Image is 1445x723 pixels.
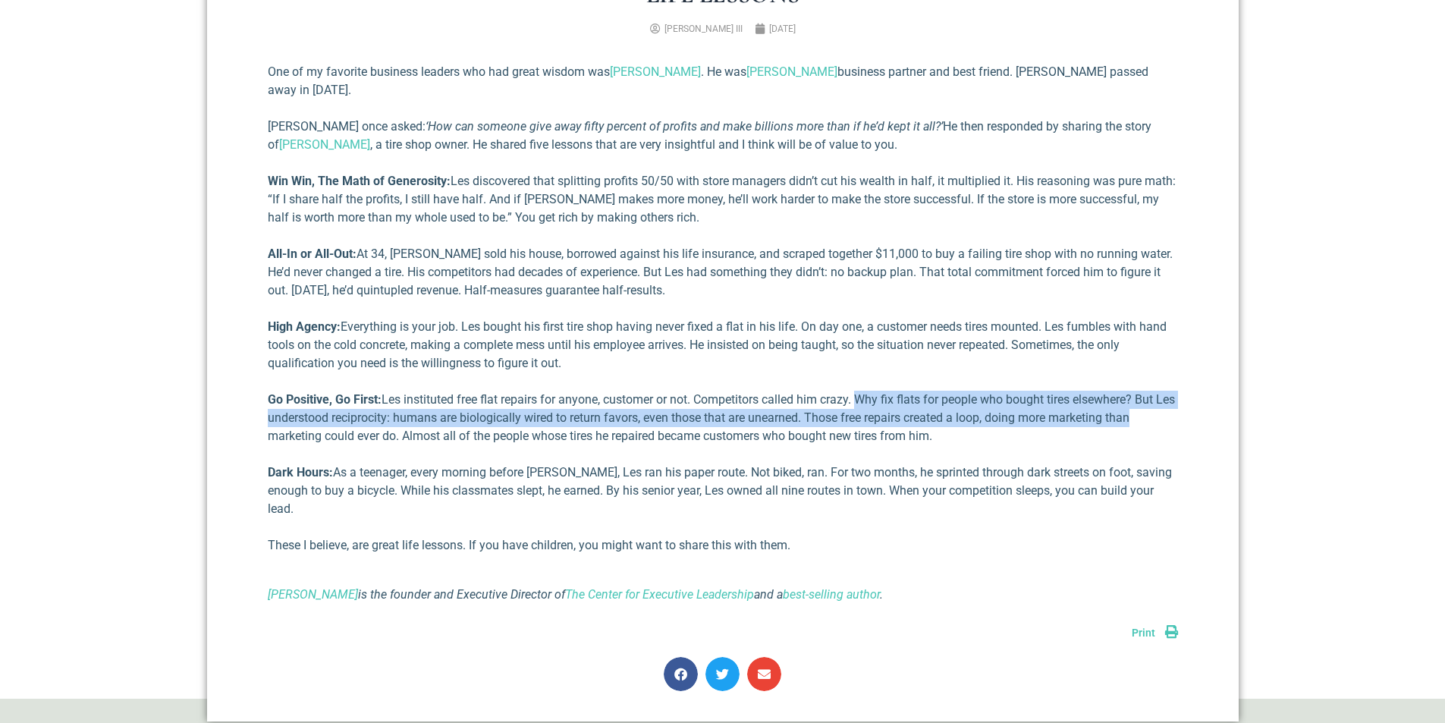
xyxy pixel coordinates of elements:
p: Les discovered that splitting profits 50/50 with store managers didn’t cut his wealth in half, it... [268,172,1178,227]
a: [DATE] [755,22,796,36]
a: [PERSON_NAME] [610,64,701,79]
span: [PERSON_NAME] III [664,24,743,34]
p: [PERSON_NAME] once asked: He then responded by sharing the story of , a tire shop owner. He share... [268,118,1178,154]
strong: Go Positive, Go First: [268,392,382,407]
p: Everything is your job. Les bought his first tire shop having never fixed a flat in his life. On ... [268,318,1178,373]
strong: Dark Hours: [268,465,333,479]
span: Print [1132,627,1155,639]
p: At 34, [PERSON_NAME] sold his house, borrowed against his life insurance, and scraped together $1... [268,245,1178,300]
a: Print [1132,627,1178,639]
p: One of my favorite business leaders who had great wisdom was . He was business partner and best f... [268,63,1178,99]
strong: High Agency: [268,319,341,334]
em: ‘How can someone give away fifty percent of profits and make billions more than if he’d kept it a... [426,119,943,134]
a: [PERSON_NAME] [746,64,837,79]
p: These I believe, are great life lessons. If you have children, you might want to share this with ... [268,536,1178,555]
div: Share on email [747,657,781,691]
p: As a teenager, every morning before [PERSON_NAME], Les ran his paper route. Not biked, ran. For t... [268,464,1178,518]
p: Les instituted free flat repairs for anyone, customer or not. Competitors called him crazy. Why f... [268,391,1178,445]
div: Share on twitter [705,657,740,691]
time: [DATE] [769,24,796,34]
a: [PERSON_NAME] [279,137,370,152]
div: Share on facebook [664,657,698,691]
a: [PERSON_NAME] [268,587,358,602]
i: is the founder and Executive Director of and a . [268,587,883,602]
strong: Win Win, The Math of Generosity: [268,174,451,188]
a: The Center for Executive Leadership [565,587,754,602]
a: best-selling author [783,587,880,602]
strong: All-In or All-Out: [268,247,357,261]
